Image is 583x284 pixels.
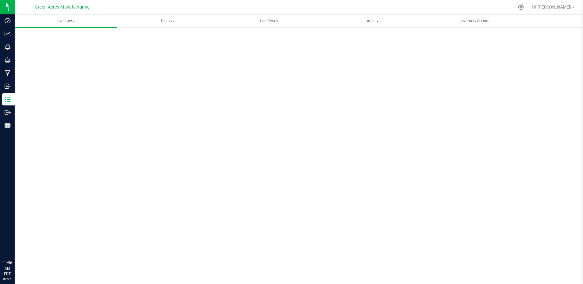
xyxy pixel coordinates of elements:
[5,44,11,50] inline-svg: Monitoring
[117,15,220,27] a: Plants
[3,260,12,277] p: 11:56 AM EDT
[6,235,24,254] iframe: Resource center
[5,122,11,129] inline-svg: Reports
[219,15,322,27] a: Lab Results
[15,18,117,24] span: Inventory
[15,15,117,27] a: Inventory
[5,18,11,24] inline-svg: Dashboard
[35,5,90,10] span: Green Acres Manufacturing
[5,96,11,102] inline-svg: Inventory
[252,18,289,24] span: Lab Results
[5,83,11,89] inline-svg: Inbound
[3,277,12,281] p: 08/26
[452,18,498,24] span: Inventory Counts
[532,5,571,9] span: Hi, [PERSON_NAME]!
[517,4,525,10] div: Manage settings
[5,57,11,63] inline-svg: Grow
[424,15,526,27] a: Inventory Counts
[5,70,11,76] inline-svg: Manufacturing
[322,18,424,24] span: Audit
[5,109,11,115] inline-svg: Outbound
[322,15,424,27] a: Audit
[117,18,219,24] span: Plants
[5,31,11,37] inline-svg: Analytics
